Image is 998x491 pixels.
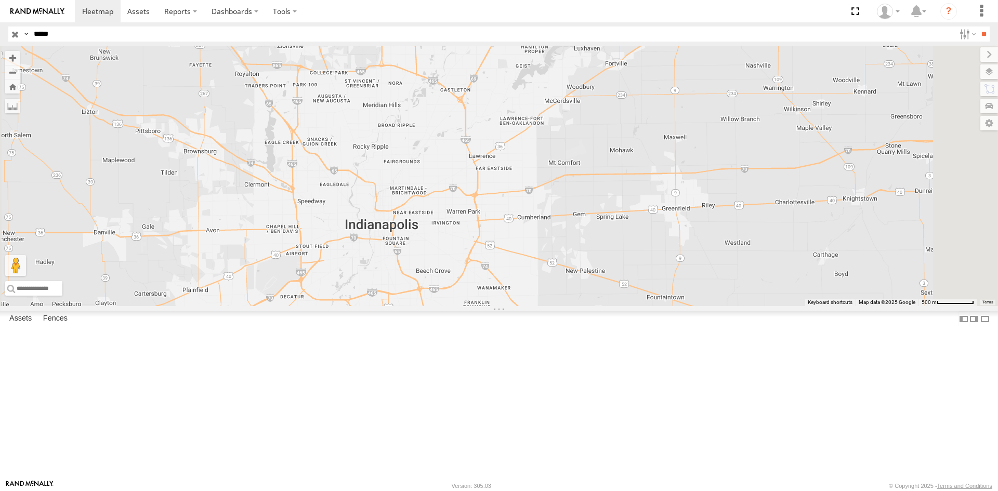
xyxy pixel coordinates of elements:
img: rand-logo.svg [10,8,64,15]
label: Dock Summary Table to the Left [958,311,969,326]
button: Keyboard shortcuts [808,299,852,306]
label: Measure [5,99,20,113]
button: Drag Pegman onto the map to open Street View [5,255,26,276]
span: 500 m [922,299,937,305]
span: Map data ©2025 Google [859,299,915,305]
i: ? [940,3,957,20]
label: Hide Summary Table [980,311,990,326]
label: Dock Summary Table to the Right [969,311,979,326]
label: Map Settings [980,116,998,130]
label: Assets [4,312,37,326]
label: Search Filter Options [955,26,978,42]
div: © Copyright 2025 - [889,483,992,489]
label: Search Query [22,26,30,42]
div: Carlos Ortiz [873,4,903,19]
a: Terms [982,300,993,304]
a: Terms and Conditions [937,483,992,489]
button: Zoom in [5,51,20,65]
label: Fences [38,312,73,326]
button: Zoom out [5,65,20,79]
div: Version: 305.03 [452,483,491,489]
a: Visit our Website [6,481,54,491]
button: Map Scale: 500 m per 68 pixels [918,299,977,306]
button: Zoom Home [5,79,20,94]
